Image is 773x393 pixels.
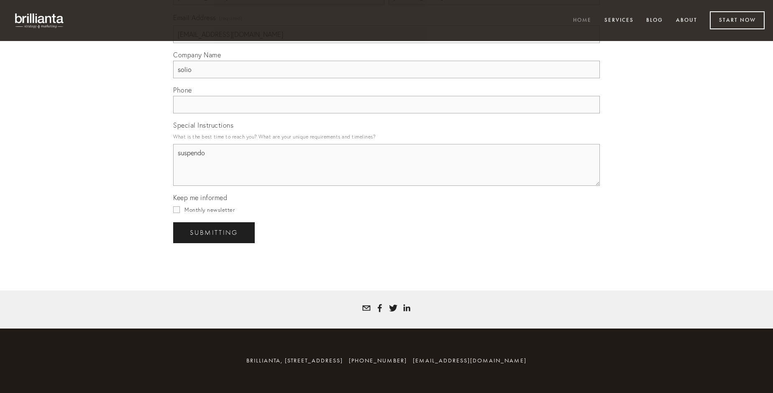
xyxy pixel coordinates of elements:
[376,304,384,312] a: Tatyana Bolotnikov White
[173,206,180,213] input: Monthly newsletter
[413,357,527,364] a: [EMAIL_ADDRESS][DOMAIN_NAME]
[599,14,639,28] a: Services
[173,222,255,243] button: SubmittingSubmitting
[389,304,397,312] a: Tatyana White
[173,86,192,94] span: Phone
[173,131,600,142] p: What is the best time to reach you? What are your unique requirements and timelines?
[173,193,227,202] span: Keep me informed
[8,8,71,33] img: brillianta - research, strategy, marketing
[568,14,597,28] a: Home
[362,304,371,312] a: tatyana@brillianta.com
[246,357,343,364] span: brillianta, [STREET_ADDRESS]
[349,357,407,364] span: [PHONE_NUMBER]
[671,14,703,28] a: About
[710,11,765,29] a: Start Now
[173,51,221,59] span: Company Name
[190,229,238,236] span: Submitting
[641,14,668,28] a: Blog
[184,206,235,213] span: Monthly newsletter
[173,121,233,129] span: Special Instructions
[402,304,411,312] a: Tatyana White
[173,144,600,186] textarea: suspendo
